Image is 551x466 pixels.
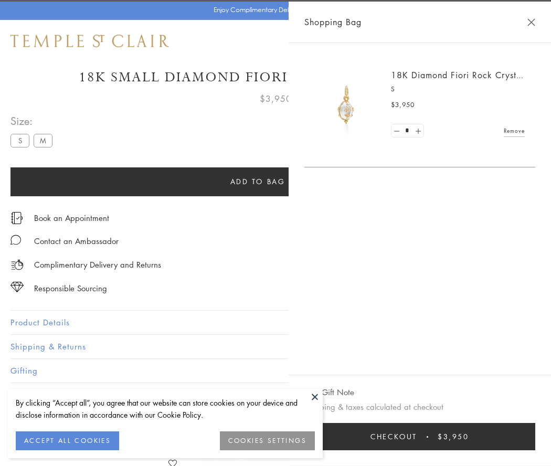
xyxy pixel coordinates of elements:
img: P51889-E11FIORI [315,73,378,136]
span: Size: [10,112,57,130]
button: Add Gift Note [304,386,354,399]
div: Contact an Ambassador [34,235,119,248]
button: Add to bag [10,167,505,196]
p: S [391,84,525,94]
label: M [34,134,52,147]
span: $3,950 [260,92,292,105]
a: Set quantity to 2 [412,124,423,137]
a: Book an Appointment [34,212,109,224]
span: Add to bag [230,176,285,187]
button: Shipping & Returns [10,335,541,358]
button: Checkout $3,950 [304,423,535,450]
img: icon_sourcing.svg [10,282,24,292]
p: Complimentary Delivery and Returns [34,258,161,271]
h1: 18K Small Diamond Fiori Rock Crystal Amulet [10,68,541,87]
button: Product Details [10,311,541,334]
span: Checkout [370,431,417,442]
button: ACCEPT ALL COOKIES [16,431,119,450]
a: Set quantity to 0 [391,124,402,137]
button: Gifting [10,359,541,383]
button: Close Shopping Bag [527,18,535,26]
span: Shopping Bag [304,15,362,29]
a: Remove [504,125,525,136]
div: By clicking “Accept all”, you agree that our website can store cookies on your device and disclos... [16,397,315,421]
p: Shipping & taxes calculated at checkout [304,400,535,414]
div: Responsible Sourcing [34,282,107,295]
p: Enjoy Complimentary Delivery & Returns [214,5,333,15]
label: S [10,134,29,147]
img: icon_delivery.svg [10,258,24,271]
img: icon_appointment.svg [10,212,23,224]
button: COOKIES SETTINGS [220,431,315,450]
span: $3,950 [391,100,415,110]
img: Temple St. Clair [10,35,169,47]
img: MessageIcon-01_2.svg [10,235,21,245]
span: $3,950 [438,431,469,442]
